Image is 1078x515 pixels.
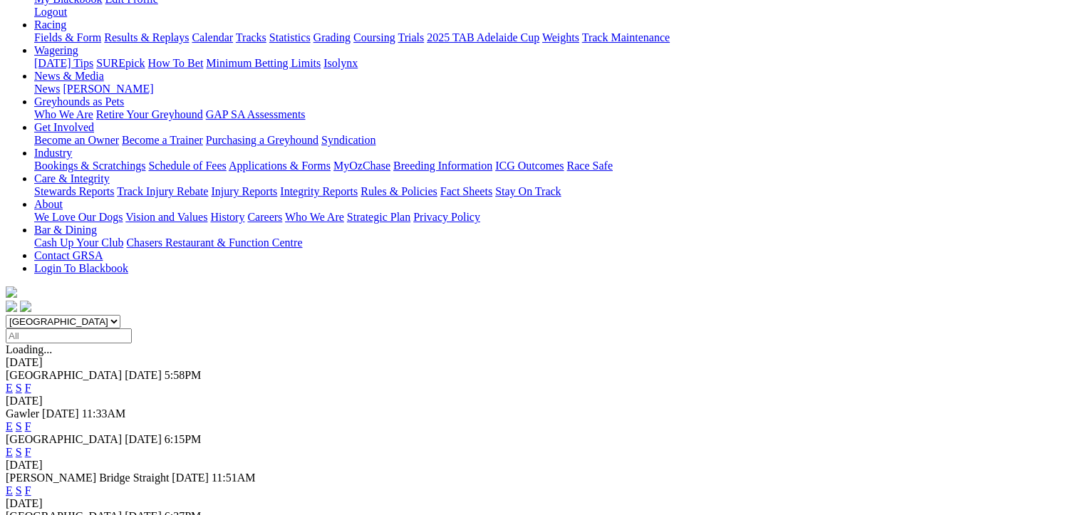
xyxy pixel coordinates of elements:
[34,211,1072,224] div: About
[96,108,203,120] a: Retire Your Greyhound
[398,31,424,43] a: Trials
[6,459,1072,472] div: [DATE]
[34,160,1072,172] div: Industry
[212,472,256,484] span: 11:51AM
[63,83,153,95] a: [PERSON_NAME]
[34,185,1072,198] div: Care & Integrity
[269,31,311,43] a: Statistics
[323,57,358,69] a: Isolynx
[210,211,244,223] a: History
[148,57,204,69] a: How To Bet
[16,484,22,496] a: S
[125,211,207,223] a: Vision and Values
[34,31,101,43] a: Fields & Form
[125,369,162,381] span: [DATE]
[34,108,93,120] a: Who We Are
[34,6,67,18] a: Logout
[165,433,202,445] span: 6:15PM
[34,249,103,261] a: Contact GRSA
[34,198,63,210] a: About
[25,446,31,458] a: F
[6,420,13,432] a: E
[126,236,302,249] a: Chasers Restaurant & Function Centre
[321,134,375,146] a: Syndication
[440,185,492,197] a: Fact Sheets
[34,31,1072,44] div: Racing
[495,185,561,197] a: Stay On Track
[148,160,226,172] a: Schedule of Fees
[393,160,492,172] a: Breeding Information
[34,236,123,249] a: Cash Up Your Club
[125,433,162,445] span: [DATE]
[34,172,110,184] a: Care & Integrity
[34,70,104,82] a: News & Media
[353,31,395,43] a: Coursing
[34,224,97,236] a: Bar & Dining
[6,407,39,420] span: Gawler
[25,484,31,496] a: F
[172,472,209,484] span: [DATE]
[413,211,480,223] a: Privacy Policy
[122,134,203,146] a: Become a Trainer
[6,433,122,445] span: [GEOGRAPHIC_DATA]
[206,108,306,120] a: GAP SA Assessments
[542,31,579,43] a: Weights
[6,484,13,496] a: E
[34,57,93,69] a: [DATE] Tips
[42,407,79,420] span: [DATE]
[34,44,78,56] a: Wagering
[566,160,612,172] a: Race Safe
[211,185,277,197] a: Injury Reports
[16,382,22,394] a: S
[16,420,22,432] a: S
[34,185,114,197] a: Stewards Reports
[280,185,358,197] a: Integrity Reports
[6,369,122,381] span: [GEOGRAPHIC_DATA]
[16,446,22,458] a: S
[6,472,169,484] span: [PERSON_NAME] Bridge Straight
[34,134,119,146] a: Become an Owner
[6,286,17,298] img: logo-grsa-white.png
[34,83,60,95] a: News
[34,83,1072,95] div: News & Media
[285,211,344,223] a: Who We Are
[206,57,321,69] a: Minimum Betting Limits
[6,446,13,458] a: E
[20,301,31,312] img: twitter.svg
[347,211,410,223] a: Strategic Plan
[495,160,564,172] a: ICG Outcomes
[25,420,31,432] a: F
[25,382,31,394] a: F
[206,134,318,146] a: Purchasing a Greyhound
[6,328,132,343] input: Select date
[34,108,1072,121] div: Greyhounds as Pets
[361,185,437,197] a: Rules & Policies
[34,19,66,31] a: Racing
[6,343,52,355] span: Loading...
[104,31,189,43] a: Results & Replays
[117,185,208,197] a: Track Injury Rebate
[6,382,13,394] a: E
[34,95,124,108] a: Greyhounds as Pets
[34,262,128,274] a: Login To Blackbook
[192,31,233,43] a: Calendar
[34,160,145,172] a: Bookings & Scratchings
[34,57,1072,70] div: Wagering
[582,31,670,43] a: Track Maintenance
[6,497,1072,510] div: [DATE]
[82,407,126,420] span: 11:33AM
[236,31,266,43] a: Tracks
[313,31,351,43] a: Grading
[96,57,145,69] a: SUREpick
[6,301,17,312] img: facebook.svg
[229,160,331,172] a: Applications & Forms
[34,211,123,223] a: We Love Our Dogs
[6,356,1072,369] div: [DATE]
[34,121,94,133] a: Get Involved
[34,147,72,159] a: Industry
[333,160,390,172] a: MyOzChase
[34,236,1072,249] div: Bar & Dining
[427,31,539,43] a: 2025 TAB Adelaide Cup
[34,134,1072,147] div: Get Involved
[6,395,1072,407] div: [DATE]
